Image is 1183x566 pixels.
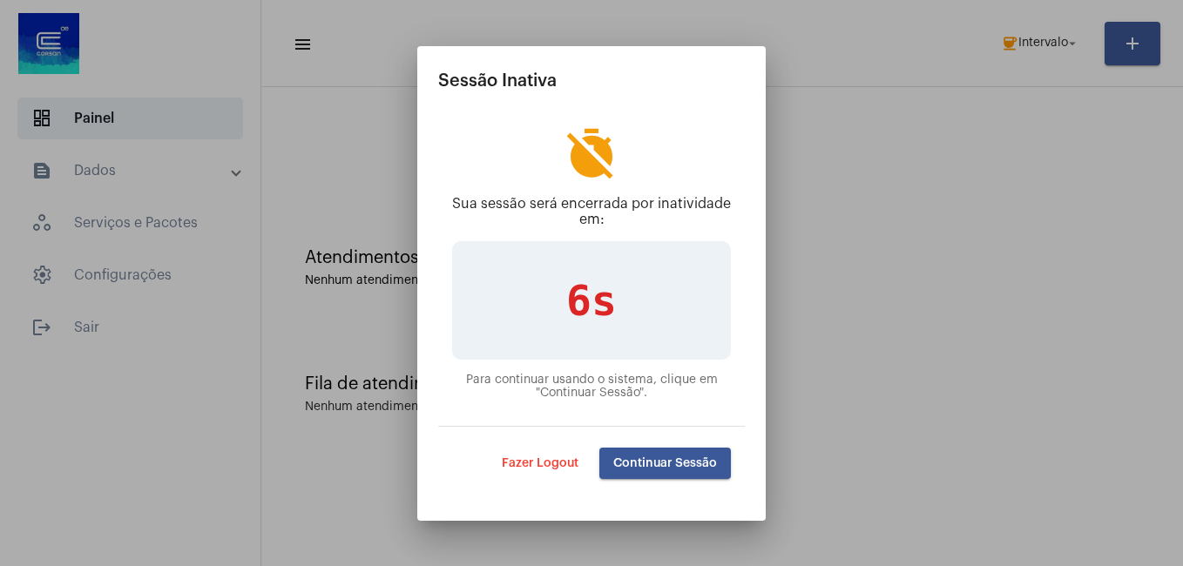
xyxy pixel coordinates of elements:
[564,126,619,182] mat-icon: timer_off
[613,457,717,469] span: Continuar Sessão
[599,448,731,479] button: Continuar Sessão
[488,448,592,479] button: Fazer Logout
[502,457,578,469] span: Fazer Logout
[438,67,745,95] h2: Sessão Inativa
[566,276,617,325] span: 6s
[452,374,731,400] p: Para continuar usando o sistema, clique em "Continuar Sessão".
[452,196,731,227] p: Sua sessão será encerrada por inatividade em:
